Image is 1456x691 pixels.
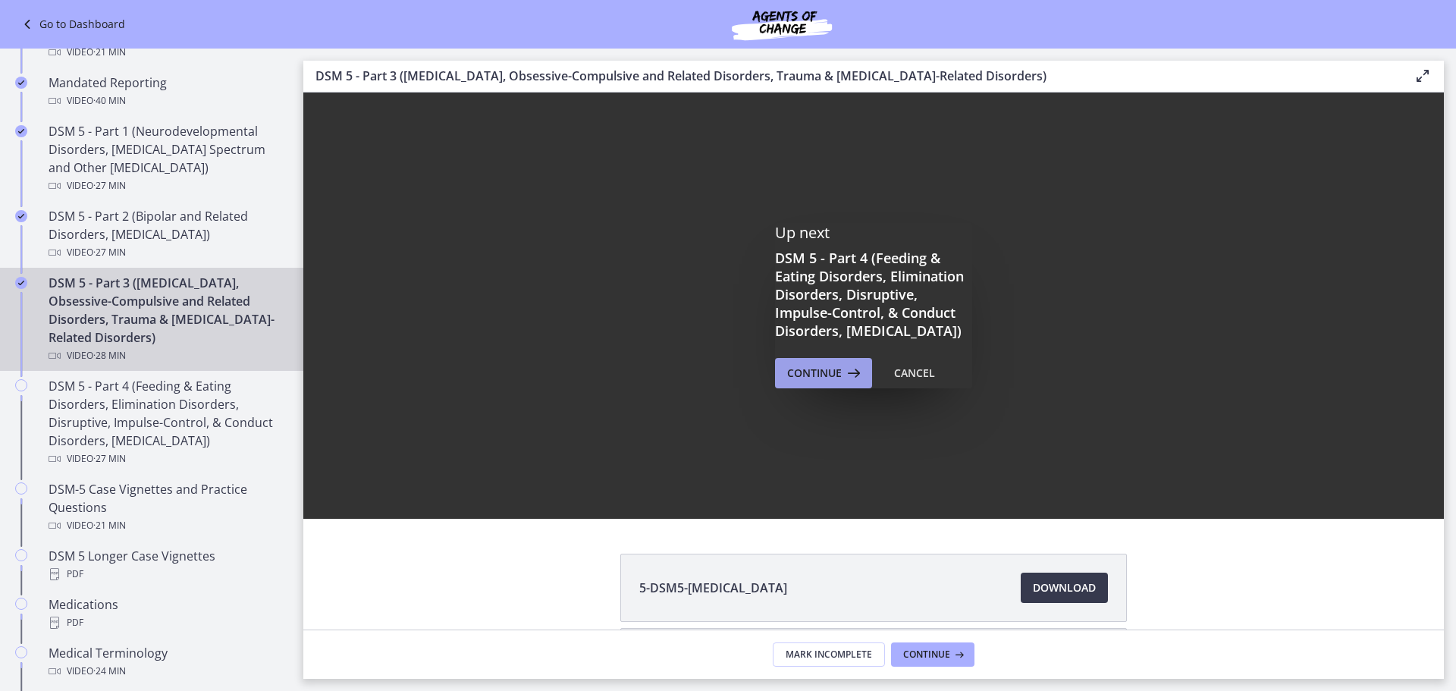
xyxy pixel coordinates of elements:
span: · 28 min [93,347,126,365]
div: Cancel [894,364,935,382]
i: Completed [15,77,27,89]
div: Video [49,177,285,195]
i: Completed [15,277,27,289]
button: Cancel [882,358,947,388]
h3: DSM 5 - Part 4 (Feeding & Eating Disorders, Elimination Disorders, Disruptive, Impulse-Control, &... [775,249,972,340]
p: Up next [775,223,972,243]
span: · 40 min [93,92,126,110]
img: Agents of Change [691,6,873,42]
i: Completed [15,125,27,137]
span: · 21 min [93,43,126,61]
span: Mark Incomplete [786,649,872,661]
div: Video [49,92,285,110]
span: · 27 min [93,177,126,195]
span: Download [1033,579,1096,597]
span: · 21 min [93,517,126,535]
div: Video [49,347,285,365]
button: Continue [891,642,974,667]
div: Video [49,243,285,262]
div: DSM-5 Case Vignettes and Practice Questions [49,480,285,535]
div: Video [49,450,285,468]
span: · 24 min [93,662,126,680]
button: Continue [775,358,872,388]
div: DSM 5 - Part 3 ([MEDICAL_DATA], Obsessive-Compulsive and Related Disorders, Trauma & [MEDICAL_DAT... [49,274,285,365]
div: DSM 5 Longer Case Vignettes [49,547,285,583]
div: DSM 5 - Part 2 (Bipolar and Related Disorders, [MEDICAL_DATA]) [49,207,285,262]
button: Mark Incomplete [773,642,885,667]
span: · 27 min [93,243,126,262]
i: Completed [15,210,27,222]
div: DSM 5 - Part 1 (Neurodevelopmental Disorders, [MEDICAL_DATA] Spectrum and Other [MEDICAL_DATA]) [49,122,285,195]
div: Medical Terminology [49,644,285,680]
span: Continue [787,364,842,382]
span: Continue [903,649,950,661]
div: PDF [49,565,285,583]
div: Video [49,43,285,61]
a: Go to Dashboard [18,15,125,33]
h3: DSM 5 - Part 3 ([MEDICAL_DATA], Obsessive-Compulsive and Related Disorders, Trauma & [MEDICAL_DAT... [315,67,1389,85]
span: · 27 min [93,450,126,468]
div: PDF [49,614,285,632]
div: Mandated Reporting [49,74,285,110]
div: DSM 5 - Part 4 (Feeding & Eating Disorders, Elimination Disorders, Disruptive, Impulse-Control, &... [49,377,285,468]
div: Video [49,517,285,535]
span: 5-DSM5-[MEDICAL_DATA] [639,579,787,597]
a: Download [1021,573,1108,603]
div: Medications [49,595,285,632]
div: Video [49,662,285,680]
